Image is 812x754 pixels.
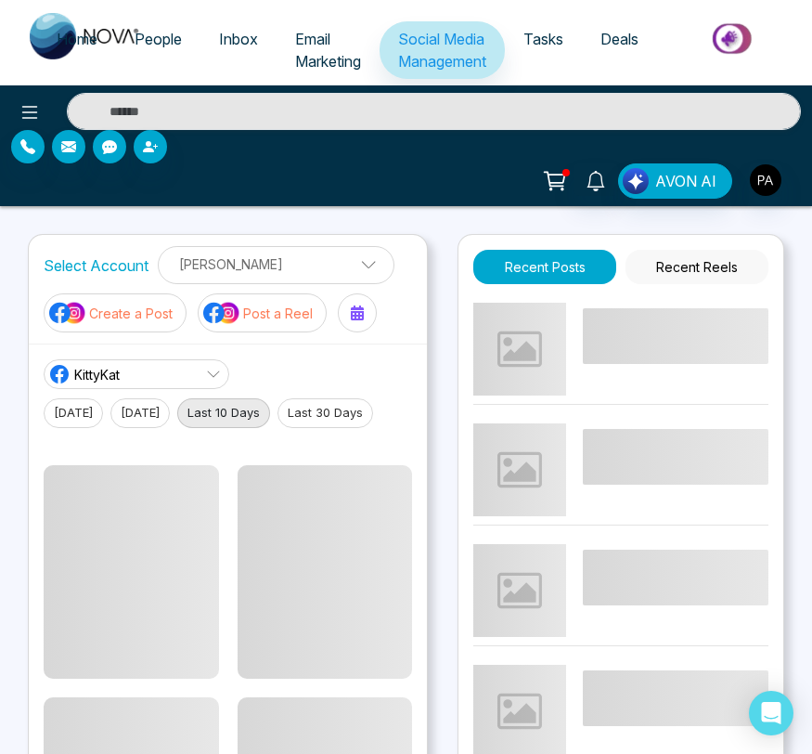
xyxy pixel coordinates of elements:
button: Last 10 Days [177,398,270,428]
a: Tasks [505,21,582,57]
span: KittyKat [74,365,120,384]
span: Social Media Management [398,30,486,71]
button: Last 30 Days [277,398,373,428]
img: Nova CRM Logo [30,13,141,59]
img: Market-place.gif [666,18,801,59]
span: Email Marketing [295,30,361,71]
img: social-media-icon [203,301,240,325]
span: AVON AI [655,170,716,192]
img: Lead Flow [623,168,649,194]
img: User Avatar [750,164,781,196]
a: Inbox [200,21,277,57]
p: Post a Reel [243,304,313,323]
img: social-media-icon [49,301,86,325]
a: Home [38,21,116,57]
a: Social Media Management [380,21,505,79]
a: Deals [582,21,657,57]
button: Recent Reels [625,250,768,284]
p: [PERSON_NAME] [170,249,382,279]
span: Deals [600,30,638,48]
p: Create a Post [89,304,173,323]
button: AVON AI [618,163,732,199]
span: Inbox [219,30,258,48]
button: Recent Posts [473,250,616,284]
button: social-media-iconCreate a Post [44,293,187,332]
a: Email Marketing [277,21,380,79]
label: Select Account [44,254,148,277]
span: Tasks [523,30,563,48]
a: People [116,21,200,57]
span: People [135,30,182,48]
button: [DATE] [44,398,103,428]
span: Home [57,30,97,48]
div: Open Intercom Messenger [749,691,793,735]
button: [DATE] [110,398,170,428]
button: social-media-iconPost a Reel [198,293,327,332]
